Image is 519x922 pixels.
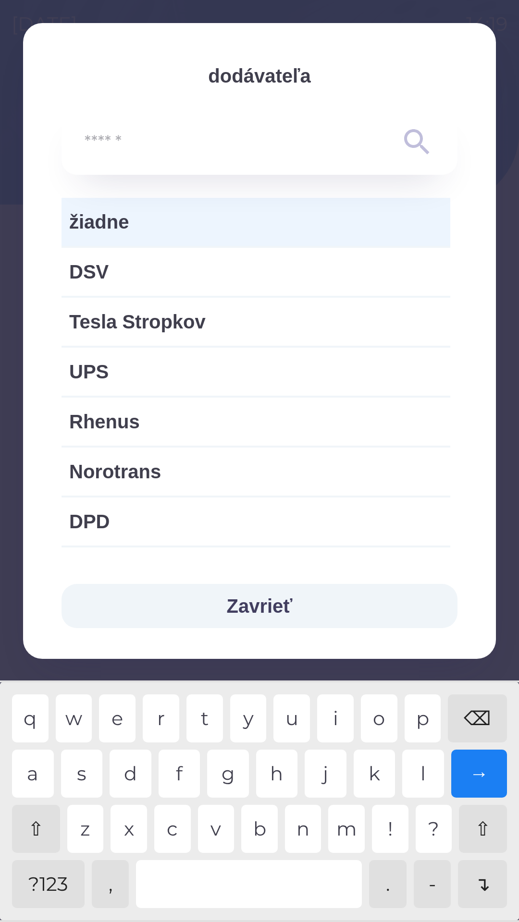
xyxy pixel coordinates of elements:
[69,407,443,436] span: Rhenus
[69,457,443,486] span: Norotrans
[69,257,443,286] span: DSV
[62,497,450,546] div: DPD
[62,298,450,346] div: Tesla Stropkov
[69,207,443,236] span: žiadne
[62,348,450,396] div: UPS
[69,307,443,336] span: Tesla Stropkov
[62,61,457,90] p: dodávateľa
[62,448,450,496] div: Norotrans
[62,584,457,628] button: Zavrieť
[62,398,450,446] div: Rhenus
[69,507,443,536] span: DPD
[62,198,450,246] div: žiadne
[62,547,450,595] div: Intime Express
[62,248,450,296] div: DSV
[69,357,443,386] span: UPS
